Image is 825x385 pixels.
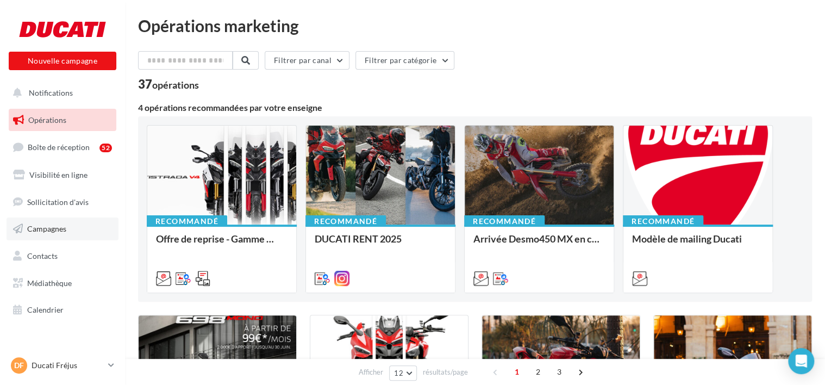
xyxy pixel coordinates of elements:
span: Médiathèque [27,278,72,288]
span: Boîte de réception [28,142,90,152]
span: Sollicitation d'avis [27,197,89,206]
span: 2 [529,363,547,381]
div: DUCATI RENT 2025 [315,233,446,255]
div: Recommandé [305,215,386,227]
span: Calendrier [27,305,64,314]
button: Notifications [7,82,114,104]
a: Opérations [7,109,118,132]
a: Campagnes [7,218,118,240]
span: Visibilité en ligne [29,170,87,179]
p: Ducati Fréjus [32,360,104,371]
span: Contacts [27,251,58,260]
button: Nouvelle campagne [9,52,116,70]
span: résultats/page [423,367,468,377]
div: Modèle de mailing Ducati [632,233,764,255]
div: Opérations marketing [138,17,812,34]
div: Open Intercom Messenger [788,348,814,374]
div: Arrivée Desmo450 MX en concession [473,233,605,255]
button: 12 [389,365,417,381]
a: Contacts [7,245,118,268]
span: Opérations [28,115,66,125]
a: Sollicitation d'avis [7,191,118,214]
div: 52 [99,144,112,152]
span: DF [14,360,24,371]
div: opérations [152,80,199,90]
a: DF Ducati Fréjus [9,355,116,376]
div: 37 [138,78,199,90]
div: Recommandé [147,215,227,227]
button: Filtrer par catégorie [355,51,454,70]
button: Filtrer par canal [265,51,349,70]
a: Visibilité en ligne [7,164,118,187]
a: Médiathèque [7,272,118,295]
a: Boîte de réception52 [7,135,118,159]
div: 4 opérations recommandées par votre enseigne [138,103,812,112]
div: Recommandé [623,215,703,227]
span: Afficher [359,367,383,377]
span: Campagnes [27,224,66,233]
a: Calendrier [7,299,118,321]
span: 1 [508,363,526,381]
div: Recommandé [464,215,545,227]
span: 3 [551,363,568,381]
div: Offre de reprise - Gamme MTS V4 [156,233,287,255]
span: 12 [394,369,403,377]
span: Notifications [29,88,73,97]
